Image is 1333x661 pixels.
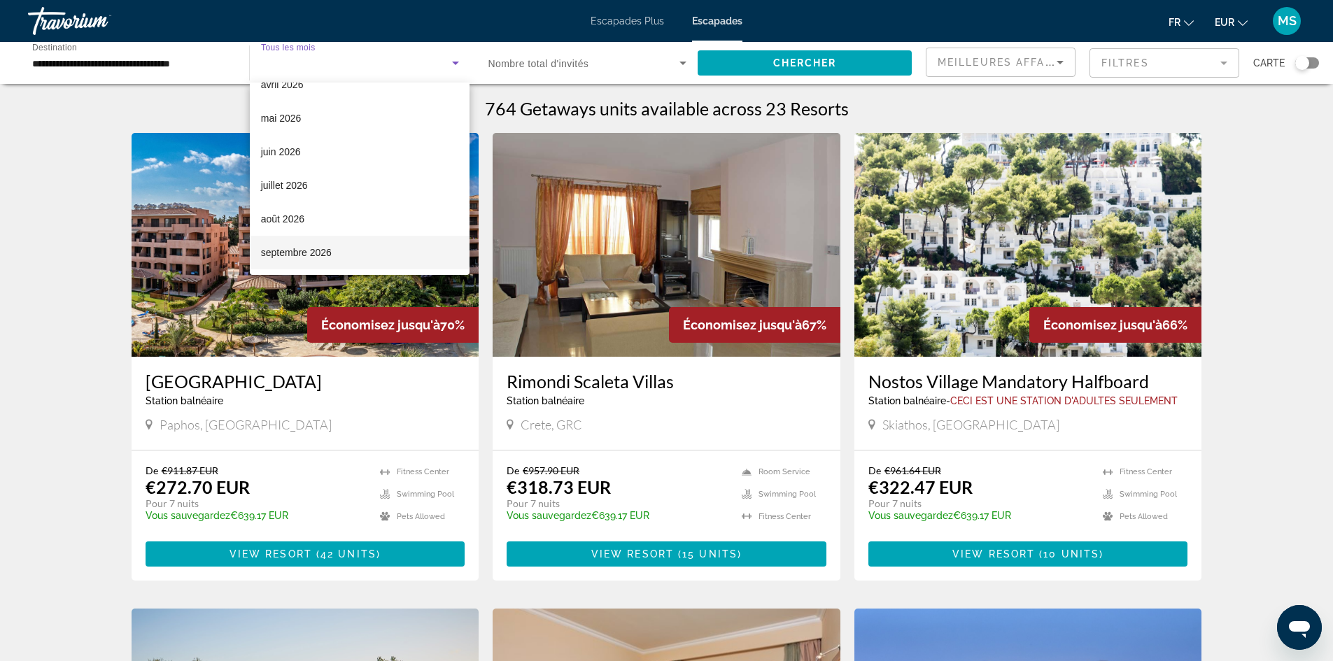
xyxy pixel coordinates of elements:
[261,79,304,90] font: avril 2026
[261,146,301,157] font: juin 2026
[261,213,304,225] font: août 2026
[261,247,332,258] font: septembre 2026
[261,180,308,191] font: juillet 2026
[1277,605,1322,650] iframe: Bouton de lancement de la fenêtre de messagerie
[261,113,302,124] font: mai 2026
